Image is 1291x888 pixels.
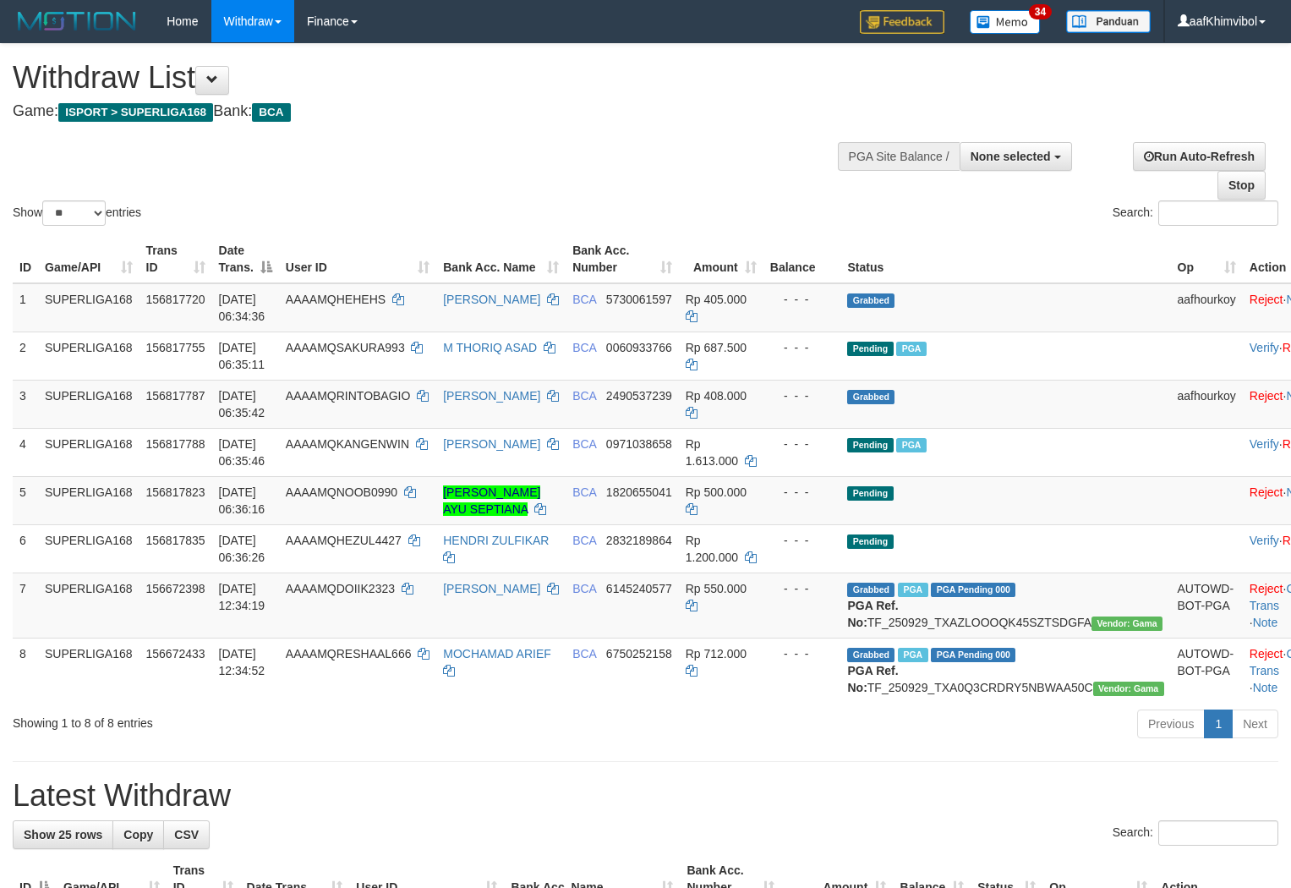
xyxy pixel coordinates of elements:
img: panduan.png [1066,10,1151,33]
span: Copy 0060933766 to clipboard [606,341,672,354]
span: Grabbed [847,293,894,308]
td: SUPERLIGA168 [38,638,139,703]
span: Marked by aafnonsreyleab [896,438,926,452]
a: Reject [1250,485,1283,499]
span: Rp 550.000 [686,582,747,595]
th: Date Trans.: activate to sort column descending [212,235,279,283]
th: Bank Acc. Name: activate to sort column ascending [436,235,566,283]
span: Copy 6145240577 to clipboard [606,582,672,595]
td: SUPERLIGA168 [38,283,139,332]
span: 156817835 [146,534,205,547]
span: CSV [174,828,199,841]
span: PGA Pending [931,648,1015,662]
h4: Game: Bank: [13,103,844,120]
span: [DATE] 06:36:16 [219,485,265,516]
a: Note [1253,681,1278,694]
td: SUPERLIGA168 [38,524,139,573]
a: M THORIQ ASAD [443,341,537,354]
a: Note [1253,616,1278,629]
th: Trans ID: activate to sort column ascending [139,235,212,283]
span: AAAAMQKANGENWIN [286,437,409,451]
a: Reject [1250,582,1283,595]
td: 8 [13,638,38,703]
th: Game/API: activate to sort column ascending [38,235,139,283]
input: Search: [1158,820,1278,846]
span: Rp 687.500 [686,341,747,354]
a: Verify [1250,341,1279,354]
a: [PERSON_NAME] AYU SEPTIANA [443,485,540,516]
span: Pending [847,342,893,356]
span: Rp 408.000 [686,389,747,403]
label: Search: [1113,820,1278,846]
a: Reject [1250,293,1283,306]
span: Rp 712.000 [686,647,747,661]
td: AUTOWD-BOT-PGA [1171,573,1243,638]
span: Copy 6750252158 to clipboard [606,647,672,661]
span: Rp 1.200.000 [686,534,738,564]
td: 2 [13,332,38,380]
span: BCA [572,341,596,354]
div: - - - [770,387,834,404]
button: None selected [960,142,1072,171]
span: BCA [572,293,596,306]
span: [DATE] 06:35:11 [219,341,265,371]
div: - - - [770,436,834,452]
span: [DATE] 06:36:26 [219,534,265,564]
td: SUPERLIGA168 [38,428,139,476]
a: [PERSON_NAME] [443,293,540,306]
span: BCA [572,389,596,403]
span: PGA Pending [931,583,1015,597]
span: AAAAMQSAKURA993 [286,341,405,354]
td: TF_250929_TXA0Q3CRDRY5NBWAA50C [840,638,1170,703]
div: - - - [770,580,834,597]
a: Verify [1250,534,1279,547]
th: ID [13,235,38,283]
span: [DATE] 12:34:19 [219,582,265,612]
span: Rp 500.000 [686,485,747,499]
span: Copy 1820655041 to clipboard [606,485,672,499]
div: PGA Site Balance / [838,142,960,171]
span: Grabbed [847,648,894,662]
td: aafhourkoy [1171,283,1243,332]
div: - - - [770,339,834,356]
td: 5 [13,476,38,524]
div: Showing 1 to 8 of 8 entries [13,708,525,732]
b: PGA Ref. No: [847,664,898,694]
span: Copy 5730061597 to clipboard [606,293,672,306]
input: Search: [1158,200,1278,226]
a: CSV [163,820,210,849]
b: PGA Ref. No: [847,599,898,629]
img: MOTION_logo.png [13,8,141,34]
span: [DATE] 06:34:36 [219,293,265,323]
span: AAAAMQDOIIK2323 [286,582,395,595]
span: [DATE] 06:35:42 [219,389,265,419]
select: Showentries [42,200,106,226]
span: Pending [847,486,893,501]
img: Feedback.jpg [860,10,944,34]
span: AAAAMQNOOB0990 [286,485,397,499]
span: AAAAMQRINTOBAGIO [286,389,411,403]
div: - - - [770,645,834,662]
span: Grabbed [847,583,894,597]
span: Rp 1.613.000 [686,437,738,468]
a: HENDRI ZULFIKAR [443,534,549,547]
span: 156817823 [146,485,205,499]
th: Balance [763,235,841,283]
label: Show entries [13,200,141,226]
td: SUPERLIGA168 [38,380,139,428]
span: Pending [847,534,893,549]
a: Run Auto-Refresh [1133,142,1266,171]
span: Copy 0971038658 to clipboard [606,437,672,451]
h1: Latest Withdraw [13,779,1278,813]
span: None selected [971,150,1051,163]
span: Marked by aafnonsreyleab [896,342,926,356]
td: 3 [13,380,38,428]
span: 156817788 [146,437,205,451]
h1: Withdraw List [13,61,844,95]
span: AAAAMQHEHEHS [286,293,386,306]
a: [PERSON_NAME] [443,389,540,403]
span: AAAAMQRESHAAL666 [286,647,412,661]
th: User ID: activate to sort column ascending [279,235,436,283]
span: ISPORT > SUPERLIGA168 [58,103,213,122]
th: Amount: activate to sort column ascending [679,235,763,283]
